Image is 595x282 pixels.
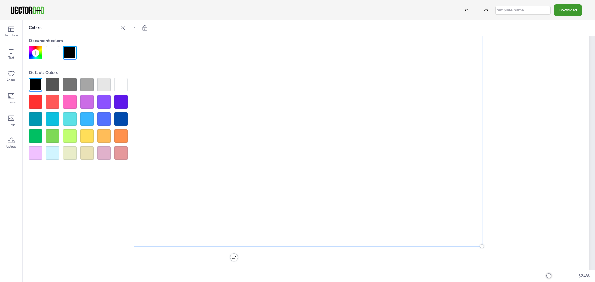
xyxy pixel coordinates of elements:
p: Colors [29,20,118,35]
span: Shape [7,77,15,82]
span: Text [8,55,14,60]
span: Upload [6,144,16,149]
span: Frame [7,100,16,105]
span: Image [7,122,15,127]
div: Document colors [29,35,128,46]
span: Template [5,33,18,38]
div: 324 % [576,273,591,279]
img: VectorDad-1.png [10,6,45,15]
button: Download [554,4,582,16]
input: template name [495,6,551,15]
div: Default Colors [29,67,128,78]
